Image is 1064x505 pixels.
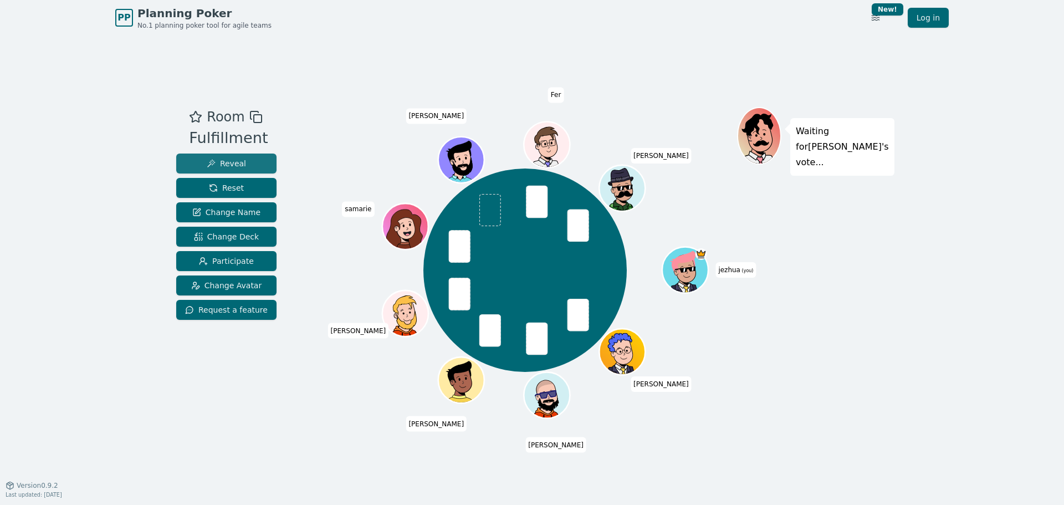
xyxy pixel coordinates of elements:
[548,88,564,103] span: Click to change your name
[176,227,277,247] button: Change Deck
[872,3,903,16] div: New!
[189,127,268,150] div: Fulfillment
[6,492,62,498] span: Last updated: [DATE]
[209,182,244,193] span: Reset
[189,107,202,127] button: Add as favourite
[740,268,754,273] span: (you)
[631,376,692,392] span: Click to change your name
[115,6,272,30] a: PPPlanning PokerNo.1 planning poker tool for agile teams
[176,251,277,271] button: Participate
[328,323,389,339] span: Click to change your name
[117,11,130,24] span: PP
[866,8,886,28] button: New!
[525,437,586,453] span: Click to change your name
[191,280,262,291] span: Change Avatar
[176,300,277,320] button: Request a feature
[192,207,260,218] span: Change Name
[908,8,949,28] a: Log in
[17,481,58,490] span: Version 0.9.2
[406,109,467,124] span: Click to change your name
[176,202,277,222] button: Change Name
[137,6,272,21] span: Planning Poker
[199,256,254,267] span: Participate
[342,202,374,217] span: Click to change your name
[185,304,268,315] span: Request a feature
[715,262,756,278] span: Click to change your name
[631,148,692,164] span: Click to change your name
[207,158,246,169] span: Reveal
[194,231,259,242] span: Change Deck
[796,124,889,170] p: Waiting for [PERSON_NAME] 's vote...
[695,248,707,260] span: jezhua is the host
[176,154,277,174] button: Reveal
[6,481,58,490] button: Version0.9.2
[664,248,707,292] button: Click to change your avatar
[176,178,277,198] button: Reset
[207,107,244,127] span: Room
[137,21,272,30] span: No.1 planning poker tool for agile teams
[406,416,467,432] span: Click to change your name
[176,276,277,295] button: Change Avatar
